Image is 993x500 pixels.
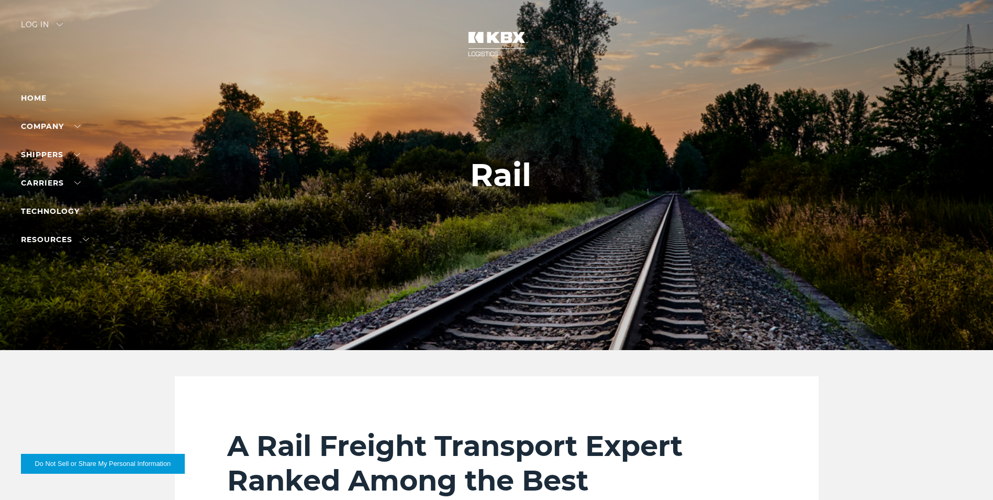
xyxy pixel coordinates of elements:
a: Home [21,93,47,103]
a: SHIPPERS [21,150,80,159]
a: RESOURCES [21,235,89,244]
iframe: Chat Widget [941,450,993,500]
h1: Rail [470,157,531,193]
a: Technology [21,206,80,216]
div: Log in [21,21,63,36]
button: Do Not Sell or Share My Personal Information [21,454,185,474]
a: Carriers [21,178,81,188]
img: kbx logo [458,21,536,67]
img: arrow [57,23,63,26]
a: Company [21,122,81,131]
h2: A Rail Freight Transport Expert Ranked Among the Best [227,429,766,498]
